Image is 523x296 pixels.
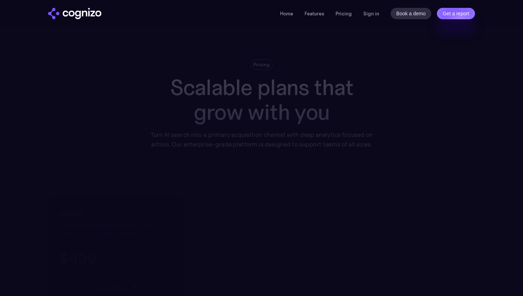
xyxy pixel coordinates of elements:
[59,221,172,238] div: For growing startups and agile SMEs looking to get started with AEO
[99,254,130,263] div: / month
[363,9,379,18] a: Sign in
[305,10,324,17] a: Features
[145,130,378,149] div: Turn AI search into a primary acquisition channel with deep analytics focused on action. Our ente...
[59,208,172,219] h2: Starter
[94,284,128,292] div: Book a demo
[133,285,137,290] img: star
[145,75,378,124] h1: Scalable plans that grow with you
[48,8,101,19] a: home
[437,8,475,19] a: Get a report
[253,61,270,68] div: Pricing
[280,10,293,17] a: Home
[131,285,132,286] img: star
[391,8,432,19] a: Book a demo
[59,249,96,268] h3: $499
[48,8,101,19] img: cognizo logo
[131,288,133,290] img: star
[336,10,352,17] a: Pricing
